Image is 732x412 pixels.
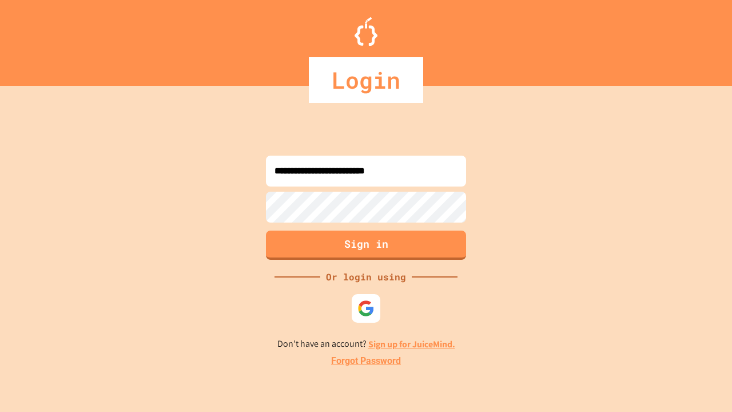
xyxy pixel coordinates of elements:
a: Forgot Password [331,354,401,368]
div: Or login using [320,270,412,284]
img: google-icon.svg [357,300,375,317]
button: Sign in [266,231,466,260]
img: Logo.svg [355,17,377,46]
p: Don't have an account? [277,337,455,351]
div: Login [309,57,423,103]
a: Sign up for JuiceMind. [368,338,455,350]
